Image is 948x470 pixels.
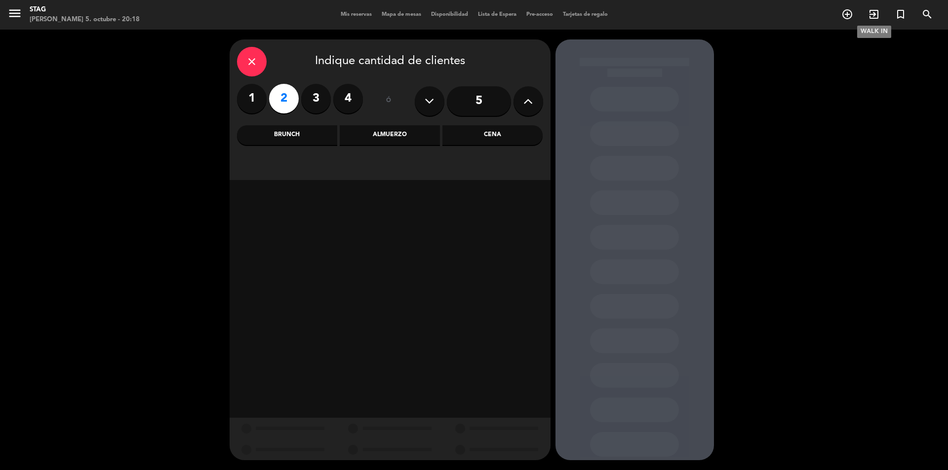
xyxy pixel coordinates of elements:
[857,26,891,38] div: WALK IN
[237,47,543,76] div: Indique cantidad de clientes
[373,84,405,118] div: ó
[921,8,933,20] i: search
[246,56,258,68] i: close
[237,84,267,113] label: 1
[30,15,140,25] div: [PERSON_NAME] 5. octubre - 20:18
[558,12,613,17] span: Tarjetas de regalo
[895,8,907,20] i: turned_in_not
[473,12,521,17] span: Lista de Espera
[340,125,440,145] div: Almuerzo
[377,12,426,17] span: Mapa de mesas
[442,125,543,145] div: Cena
[237,125,337,145] div: Brunch
[521,12,558,17] span: Pre-acceso
[269,84,299,113] label: 2
[426,12,473,17] span: Disponibilidad
[30,5,140,15] div: STAG
[336,12,377,17] span: Mis reservas
[301,84,331,113] label: 3
[7,6,22,24] button: menu
[868,8,880,20] i: exit_to_app
[333,84,363,113] label: 4
[7,6,22,21] i: menu
[841,8,853,20] i: add_circle_outline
